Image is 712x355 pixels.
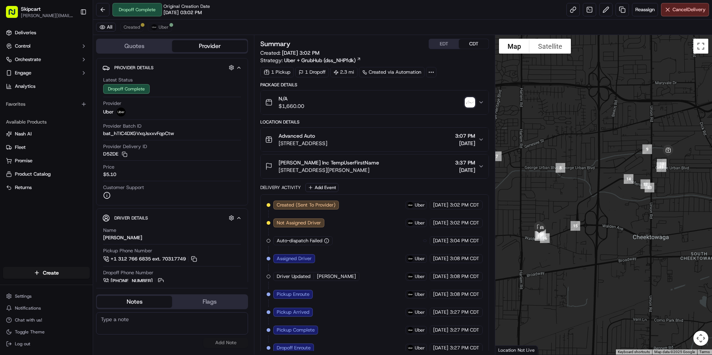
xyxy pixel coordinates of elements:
[103,151,127,157] button: D52DE
[15,70,31,76] span: Engage
[103,277,165,285] a: [PHONE_NUMBER]
[103,255,198,263] a: +1 312 766 6835 ext. 70317749
[3,128,90,140] button: Nash AI
[3,291,90,301] button: Settings
[277,345,311,351] span: Dropoff Enroute
[6,157,87,164] a: Promise
[102,212,242,224] button: Driver Details
[103,164,114,170] span: Price
[43,269,59,276] span: Create
[111,278,153,284] span: [PHONE_NUMBER]
[433,327,448,333] span: [DATE]
[260,57,361,64] div: Strategy:
[450,255,479,262] span: 3:08 PM CDT
[330,67,357,77] div: 2.3 mi
[639,141,655,157] div: 9
[279,95,304,102] span: N/A
[3,327,90,337] button: Toggle Theme
[120,23,143,32] button: Created
[497,345,522,355] img: Google
[415,327,425,333] span: Uber
[3,315,90,325] button: Chat with us!
[103,269,153,276] span: Dropoff Phone Number
[114,65,153,71] span: Provider Details
[499,39,530,54] button: Show street map
[450,327,479,333] span: 3:27 PM CDT
[638,176,653,192] div: 12
[3,98,90,110] div: Favorites
[3,141,90,153] button: Fleet
[103,143,147,150] span: Provider Delivery ID
[537,230,553,246] div: 16
[3,155,90,167] button: Promise
[415,345,425,351] span: Uber
[407,291,413,297] img: uber-new-logo.jpeg
[450,220,479,226] span: 3:02 PM CDT
[450,202,479,208] span: 3:02 PM CDT
[282,49,320,56] span: [DATE] 3:02 PM
[661,3,709,16] button: CancelDelivery
[635,6,655,13] span: Reassign
[3,27,90,39] a: Deliveries
[103,184,144,191] span: Customer Support
[21,5,41,13] span: Skipcart
[15,144,26,151] span: Fleet
[433,345,448,351] span: [DATE]
[450,237,479,244] span: 3:04 PM CDT
[260,185,301,191] div: Delivery Activity
[693,331,708,346] button: Map camera controls
[305,183,338,192] button: Add Event
[459,39,489,49] button: CDT
[618,349,650,355] button: Keyboard shortcuts
[103,227,116,234] span: Name
[497,345,522,355] a: Open this area in Google Maps (opens a new window)
[15,171,51,177] span: Product Catalog
[6,131,87,137] a: Nash AI
[277,237,322,244] span: Auto-dispatch Failed
[277,273,311,280] span: Driver Updated
[260,41,290,47] h3: Summary
[260,49,320,57] span: Created:
[433,309,448,316] span: [DATE]
[654,350,695,354] span: Map data ©2025 Google
[103,77,133,83] span: Latest Status
[279,166,379,174] span: [STREET_ADDRESS][PERSON_NAME]
[654,156,670,172] div: 10
[415,256,425,262] span: Uber
[3,182,90,194] button: Returns
[654,159,669,175] div: 11
[279,159,379,166] span: [PERSON_NAME] Inc TempUserFirstName
[407,327,413,333] img: uber-new-logo.jpeg
[495,345,538,355] div: Location Not Live
[172,296,247,308] button: Flags
[433,291,448,298] span: [DATE]
[359,67,425,77] a: Created via Automation
[433,202,448,208] span: [DATE]
[102,61,242,74] button: Provider Details
[3,80,90,92] a: Analytics
[455,140,475,147] span: [DATE]
[317,273,356,280] span: [PERSON_NAME]
[489,148,505,164] div: 7
[415,274,425,279] span: Uber
[553,160,568,176] div: 8
[15,341,30,347] span: Log out
[433,220,448,226] span: [DATE]
[6,144,87,151] a: Fleet
[277,309,309,316] span: Pickup Arrived
[279,140,327,147] span: [STREET_ADDRESS]
[148,23,172,32] button: Uber
[124,24,140,30] span: Created
[151,24,157,30] img: uber-new-logo.jpeg
[279,132,315,140] span: Advanced Auto
[3,54,90,65] button: Orchestrate
[3,168,90,180] button: Product Catalog
[159,24,169,30] span: Uber
[261,154,489,178] button: [PERSON_NAME] Inc TempUserFirstName[STREET_ADDRESS][PERSON_NAME]3:37 PM[DATE]
[415,202,425,208] span: Uber
[433,273,448,280] span: [DATE]
[433,237,448,244] span: [DATE]
[3,67,90,79] button: Engage
[277,327,315,333] span: Pickup Complete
